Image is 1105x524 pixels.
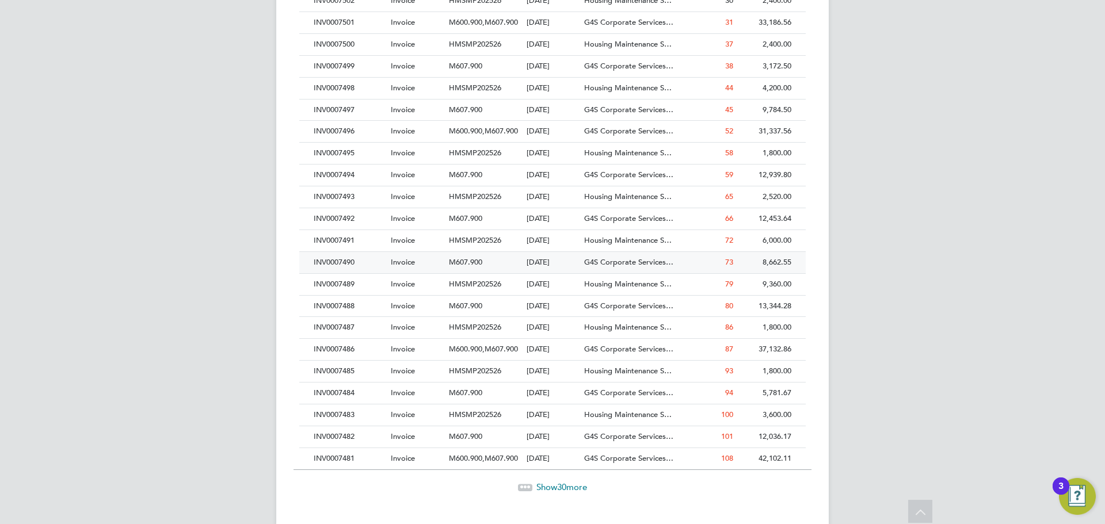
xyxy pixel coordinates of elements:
span: Housing Maintenance S… [584,148,672,158]
span: Invoice [391,83,415,93]
span: Invoice [391,431,415,441]
span: M607.900 [449,105,482,114]
span: Invoice [391,61,415,71]
div: INV0007497 [311,100,388,121]
div: [DATE] [524,165,582,186]
div: 3 [1058,486,1064,501]
span: HMSMP202526 [449,192,501,201]
span: M607.900 [449,301,482,311]
div: 1,800.00 [736,143,794,164]
span: Housing Maintenance S… [584,322,672,332]
div: 3,172.50 [736,56,794,77]
div: INV0007491 [311,230,388,251]
span: Invoice [391,213,415,223]
div: 1,800.00 [736,361,794,382]
div: INV0007486 [311,339,388,360]
span: M607.900 [449,213,482,223]
div: [DATE] [524,143,582,164]
span: M600.900,M607.900 [449,453,518,463]
div: 2,400.00 [736,34,794,55]
div: [DATE] [524,448,582,469]
span: Invoice [391,388,415,397]
div: 3,600.00 [736,404,794,426]
div: 6,000.00 [736,230,794,251]
span: Invoice [391,344,415,354]
div: INV0007500 [311,34,388,55]
div: [DATE] [524,56,582,77]
span: G4S Corporate Services… [584,301,673,311]
span: M607.900 [449,170,482,179]
span: 37 [725,39,733,49]
div: INV0007499 [311,56,388,77]
div: INV0007498 [311,78,388,99]
span: Housing Maintenance S… [584,83,672,93]
span: Invoice [391,126,415,136]
div: INV0007492 [311,208,388,230]
div: INV0007490 [311,252,388,273]
div: 31,337.56 [736,121,794,142]
div: 4,200.00 [736,78,794,99]
span: HMSMP202526 [449,366,501,376]
div: INV0007482 [311,426,388,447]
div: INV0007484 [311,383,388,404]
span: 93 [725,366,733,376]
span: Invoice [391,235,415,245]
span: HMSMP202526 [449,39,501,49]
div: 12,453.64 [736,208,794,230]
span: M607.900 [449,388,482,397]
div: INV0007488 [311,296,388,317]
span: 94 [725,388,733,397]
div: 1,800.00 [736,317,794,338]
span: 45 [725,105,733,114]
div: [DATE] [524,404,582,426]
div: INV0007493 [311,186,388,208]
div: INV0007494 [311,165,388,186]
div: [DATE] [524,230,582,251]
span: G4S Corporate Services… [584,126,673,136]
div: INV0007485 [311,361,388,382]
span: Housing Maintenance S… [584,366,672,376]
div: 5,781.67 [736,383,794,404]
div: [DATE] [524,78,582,99]
span: 30 [557,481,566,492]
div: 2,520.00 [736,186,794,208]
span: 108 [721,453,733,463]
span: G4S Corporate Services… [584,213,673,223]
button: Open Resource Center, 3 new notifications [1059,478,1096,515]
span: Housing Maintenance S… [584,235,672,245]
span: 44 [725,83,733,93]
div: [DATE] [524,383,582,404]
span: G4S Corporate Services… [584,257,673,267]
div: INV0007496 [311,121,388,142]
span: Invoice [391,105,415,114]
div: [DATE] [524,12,582,33]
span: M600.900,M607.900 [449,344,518,354]
span: Housing Maintenance S… [584,410,672,419]
div: INV0007489 [311,274,388,295]
div: 9,784.50 [736,100,794,121]
span: 59 [725,170,733,179]
span: Housing Maintenance S… [584,192,672,201]
span: M600.900,M607.900 [449,126,518,136]
span: 65 [725,192,733,201]
div: [DATE] [524,339,582,360]
div: 8,662.55 [736,252,794,273]
div: [DATE] [524,361,582,382]
div: 37,132.86 [736,339,794,360]
span: Invoice [391,192,415,201]
div: [DATE] [524,296,582,317]
div: 33,186.56 [736,12,794,33]
span: G4S Corporate Services… [584,105,673,114]
span: Invoice [391,301,415,311]
div: 12,939.80 [736,165,794,186]
div: [DATE] [524,208,582,230]
div: INV0007481 [311,448,388,469]
div: [DATE] [524,252,582,273]
span: HMSMP202526 [449,235,501,245]
span: G4S Corporate Services… [584,388,673,397]
div: INV0007495 [311,143,388,164]
span: 86 [725,322,733,332]
span: HMSMP202526 [449,410,501,419]
span: G4S Corporate Services… [584,170,673,179]
span: 87 [725,344,733,354]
